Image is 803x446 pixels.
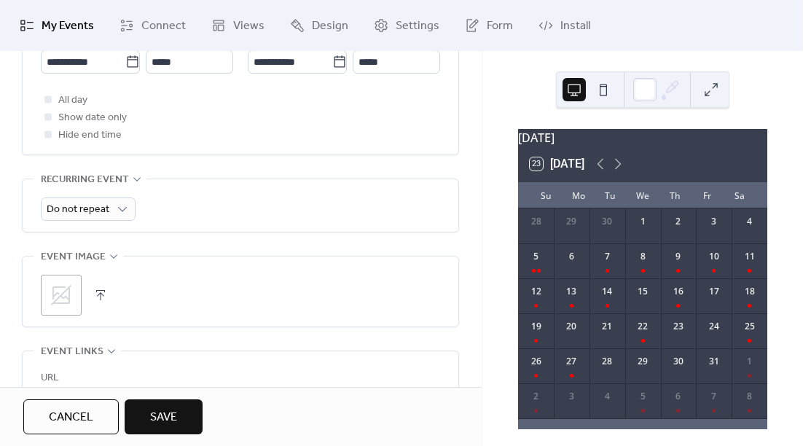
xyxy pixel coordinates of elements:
[600,215,614,228] div: 30
[109,6,197,45] a: Connect
[565,355,578,368] div: 27
[49,409,93,426] span: Cancel
[600,320,614,333] div: 21
[672,285,685,298] div: 16
[600,390,614,403] div: 4
[125,399,203,434] button: Save
[23,399,119,434] button: Cancel
[600,285,614,298] div: 14
[396,17,439,35] span: Settings
[565,215,578,228] div: 29
[47,200,109,219] span: Do not repeat
[743,390,756,403] div: 8
[708,250,721,263] div: 10
[530,250,543,263] div: 5
[530,320,543,333] div: 19
[530,355,543,368] div: 26
[58,127,122,144] span: Hide end time
[487,17,513,35] span: Form
[528,6,601,45] a: Install
[708,355,721,368] div: 31
[200,6,275,45] a: Views
[41,369,437,387] div: URL
[743,355,756,368] div: 1
[150,409,177,426] span: Save
[636,250,649,263] div: 8
[530,182,562,208] div: Su
[363,6,450,45] a: Settings
[58,109,127,127] span: Show date only
[672,320,685,333] div: 23
[518,129,767,146] div: [DATE]
[560,17,590,35] span: Install
[724,182,756,208] div: Sa
[708,390,721,403] div: 7
[636,285,649,298] div: 15
[279,6,359,45] a: Design
[636,320,649,333] div: 22
[659,182,691,208] div: Th
[672,250,685,263] div: 9
[41,275,82,316] div: ;
[636,215,649,228] div: 1
[636,355,649,368] div: 29
[600,250,614,263] div: 7
[525,154,589,174] button: 23[DATE]
[42,17,94,35] span: My Events
[562,182,594,208] div: Mo
[233,17,265,35] span: Views
[691,182,723,208] div: Fr
[627,182,659,208] div: We
[565,250,578,263] div: 6
[708,215,721,228] div: 3
[41,343,103,361] span: Event links
[743,250,756,263] div: 11
[743,320,756,333] div: 25
[454,6,524,45] a: Form
[636,390,649,403] div: 5
[530,285,543,298] div: 12
[565,390,578,403] div: 3
[708,285,721,298] div: 17
[672,215,685,228] div: 2
[312,17,348,35] span: Design
[141,17,186,35] span: Connect
[565,285,578,298] div: 13
[595,182,627,208] div: Tu
[743,285,756,298] div: 18
[41,171,129,189] span: Recurring event
[9,6,105,45] a: My Events
[530,390,543,403] div: 2
[672,390,685,403] div: 6
[530,215,543,228] div: 28
[672,355,685,368] div: 30
[58,92,87,109] span: All day
[600,355,614,368] div: 28
[565,320,578,333] div: 20
[743,215,756,228] div: 4
[708,320,721,333] div: 24
[41,249,106,266] span: Event image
